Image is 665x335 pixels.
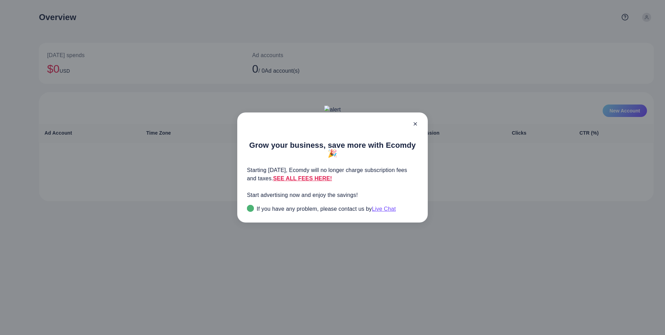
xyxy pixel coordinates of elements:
[324,106,341,114] img: alert
[372,206,396,212] span: Live Chat
[273,175,332,181] a: SEE ALL FEES HERE!
[257,206,372,212] span: If you have any problem, please contact us by
[247,205,254,212] img: Popup guide
[247,166,418,183] p: Starting [DATE], Ecomdy will no longer charge subscription fees and taxes.
[247,191,418,199] p: Start advertising now and enjoy the savings!
[247,141,418,158] p: Grow your business, save more with Ecomdy 🎉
